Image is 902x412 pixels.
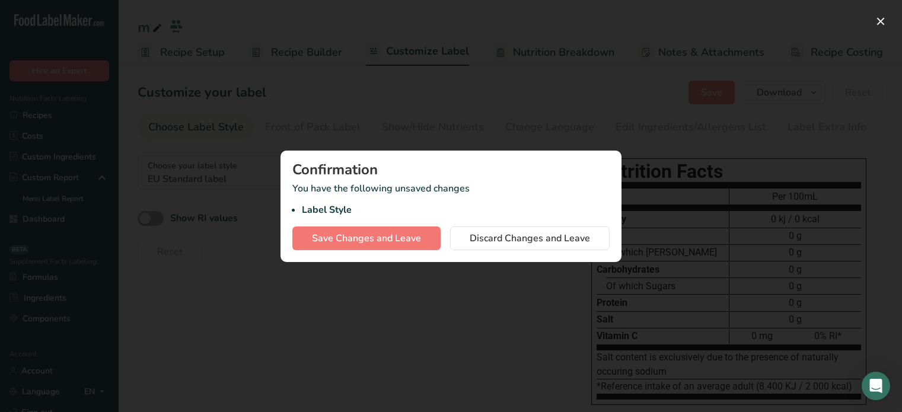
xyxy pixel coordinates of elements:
[450,226,610,250] button: Discard Changes and Leave
[292,181,610,217] p: You have the following unsaved changes
[292,162,610,177] div: Confirmation
[302,203,610,217] li: Label Style
[470,231,590,245] span: Discard Changes and Leave
[312,231,421,245] span: Save Changes and Leave
[292,226,441,250] button: Save Changes and Leave
[862,372,890,400] div: Open Intercom Messenger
